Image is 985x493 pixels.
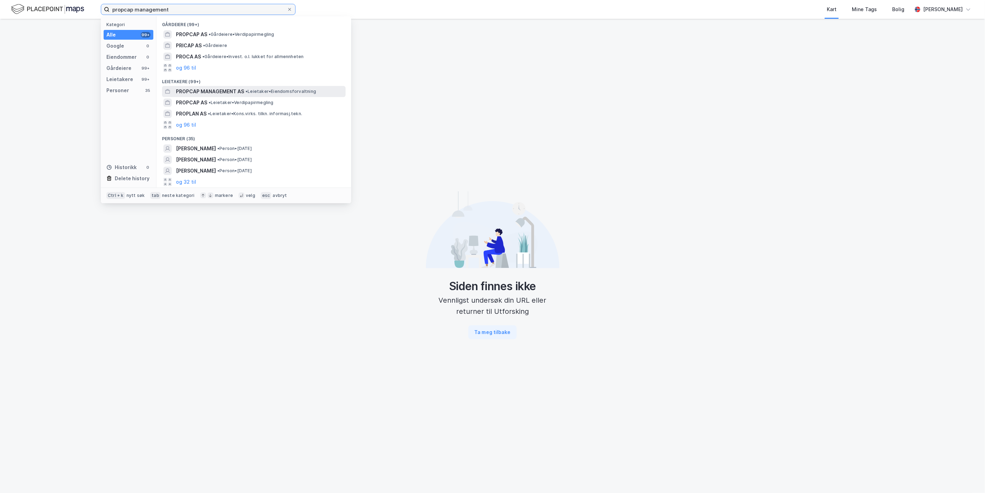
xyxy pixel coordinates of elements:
input: Søk på adresse, matrikkel, gårdeiere, leietakere eller personer [110,4,287,15]
span: • [209,32,211,37]
div: Vennligst undersøk din URL eller returner til Utforsking [426,295,559,317]
span: PRICAP AS [176,41,202,50]
span: PROCA AS [176,53,201,61]
span: • [209,100,211,105]
div: velg [246,193,255,198]
span: Gårdeiere • Invest. o.l. lukket for allmennheten [202,54,304,59]
div: Google [106,42,124,50]
div: Kategori [106,22,153,27]
span: • [217,168,219,173]
div: Ctrl + k [106,192,125,199]
div: 35 [145,88,151,93]
span: PROPCAP AS [176,30,207,39]
div: avbryt [273,193,287,198]
div: 0 [145,43,151,49]
button: Ta meg tilbake [468,325,516,339]
div: 99+ [141,77,151,82]
span: Person • [DATE] [217,168,252,174]
div: 0 [145,54,151,60]
img: logo.f888ab2527a4732fd821a326f86c7f29.svg [11,3,84,15]
div: Alle [106,31,116,39]
span: • [202,54,204,59]
div: Bolig [892,5,904,14]
div: Historikk [106,163,137,172]
div: Personer (35) [156,130,351,143]
span: • [208,111,210,116]
span: Gårdeiere [203,43,227,48]
div: Gårdeiere [106,64,131,72]
span: Person • [DATE] [217,157,252,162]
button: og 32 til [176,178,196,186]
span: Leietaker • Verdipapirmegling [209,100,274,105]
div: Delete history [115,174,150,183]
div: Kart [827,5,837,14]
div: nytt søk [127,193,145,198]
div: Mine Tags [852,5,877,14]
div: Siden finnes ikke [426,279,559,293]
span: [PERSON_NAME] [176,156,216,164]
button: og 96 til [176,121,196,129]
span: • [245,89,248,94]
div: Leietakere [106,75,133,84]
div: markere [215,193,233,198]
span: Person • [DATE] [217,146,252,151]
div: esc [261,192,272,199]
div: 99+ [141,65,151,71]
span: [PERSON_NAME] [176,167,216,175]
div: Leietakere (99+) [156,73,351,86]
span: • [217,157,219,162]
span: PROPLAN AS [176,110,207,118]
div: Personer [106,86,129,95]
div: Eiendommer [106,53,137,61]
span: • [217,146,219,151]
span: Leietaker • Eiendomsforvaltning [245,89,316,94]
div: neste kategori [162,193,195,198]
span: PROPCAP MANAGEMENT AS [176,87,244,96]
span: PROPCAP AS [176,98,207,107]
button: og 96 til [176,64,196,72]
span: Leietaker • Kons.virks. tilkn. informasj.tekn. [208,111,302,117]
span: Gårdeiere • Verdipapirmegling [209,32,274,37]
div: 99+ [141,32,151,38]
div: 0 [145,165,151,170]
iframe: Chat Widget [950,460,985,493]
div: [PERSON_NAME] [923,5,963,14]
div: tab [150,192,161,199]
div: Gårdeiere (99+) [156,16,351,29]
span: [PERSON_NAME] [176,144,216,153]
span: • [203,43,205,48]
